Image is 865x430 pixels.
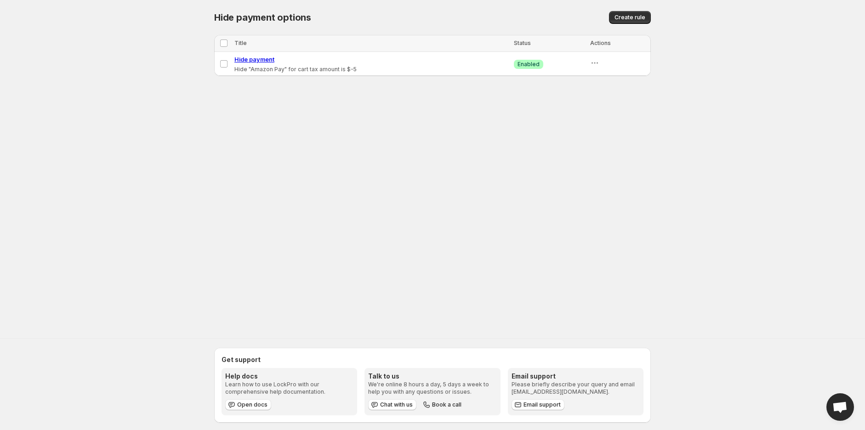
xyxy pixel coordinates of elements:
[222,355,643,364] h2: Get support
[420,399,465,410] button: Book a call
[237,401,267,408] span: Open docs
[225,381,353,396] p: Learn how to use LockPro with our comprehensive help documentation.
[432,401,461,408] span: Book a call
[609,11,651,24] button: Create rule
[518,61,540,68] span: Enabled
[234,56,274,63] span: Hide payment
[514,40,531,46] span: Status
[512,372,640,381] h3: Email support
[234,55,508,64] a: Hide payment
[225,372,353,381] h3: Help docs
[512,381,640,396] p: Please briefly describe your query and email [EMAIL_ADDRESS][DOMAIN_NAME].
[512,399,564,410] a: Email support
[368,372,496,381] h3: Talk to us
[225,399,271,410] a: Open docs
[214,12,311,23] span: Hide payment options
[234,40,247,46] span: Title
[590,40,611,46] span: Actions
[368,399,416,410] button: Chat with us
[826,393,854,421] div: Open chat
[368,381,496,396] p: We're online 8 hours a day, 5 days a week to help you with any questions or issues.
[380,401,413,408] span: Chat with us
[615,14,645,21] span: Create rule
[234,66,508,73] p: Hide "Amazon Pay" for cart tax amount is $-5
[524,401,561,408] span: Email support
